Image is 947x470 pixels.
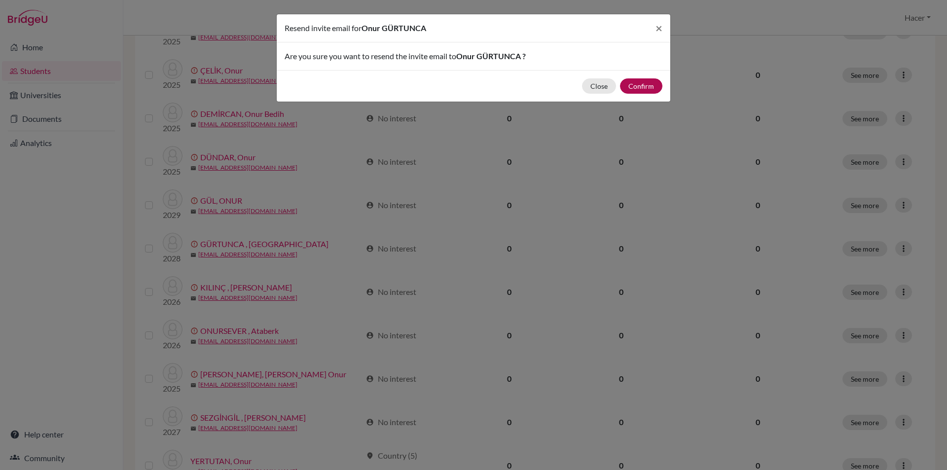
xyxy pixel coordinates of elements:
span: × [656,21,662,35]
p: Are you sure you want to resend the invite email to [285,50,662,62]
span: Onur GÜRTUNCA [362,23,426,33]
button: Close [648,14,670,42]
button: Confirm [620,78,662,94]
button: Close [582,78,616,94]
span: Resend invite email for [285,23,362,33]
span: Onur GÜRTUNCA ? [456,51,526,61]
